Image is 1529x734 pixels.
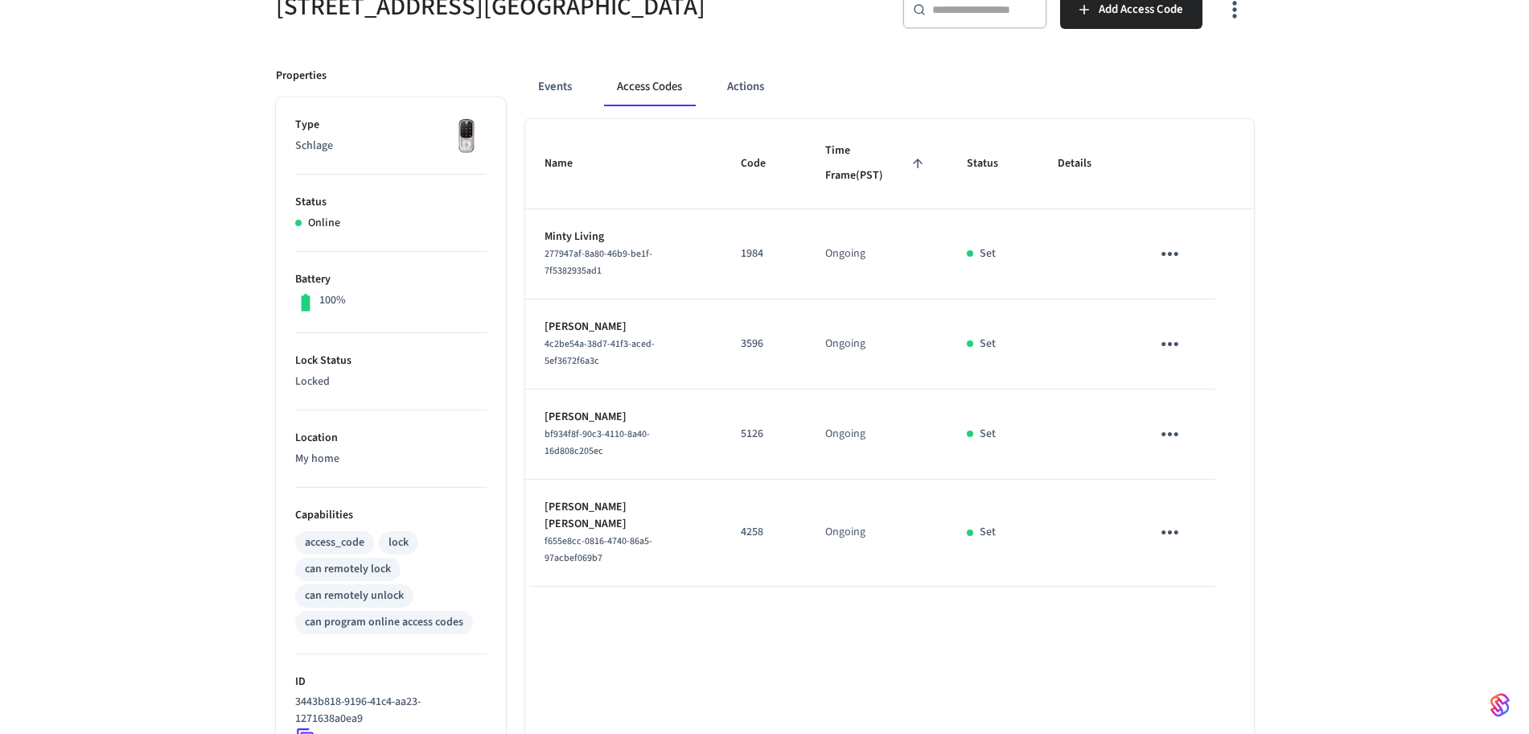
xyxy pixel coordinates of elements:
span: bf934f8f-90c3-4110-8a40-16d808c205ec [545,427,650,458]
span: 277947af-8a80-46b9-be1f-7f5382935ad1 [545,247,652,278]
div: ant example [525,68,1254,106]
p: Set [980,524,996,541]
p: Locked [295,373,487,390]
span: f655e8cc-0816-4740-86a5-97acbef069b7 [545,534,652,565]
p: 4258 [741,524,787,541]
td: Ongoing [806,390,947,480]
div: can program online access codes [305,614,463,631]
p: Location [295,430,487,447]
button: Actions [714,68,777,106]
div: can remotely unlock [305,588,404,604]
p: Properties [276,68,327,85]
div: access_code [305,534,364,551]
p: Type [295,117,487,134]
td: Ongoing [806,299,947,390]
span: Details [1058,151,1112,176]
p: Capabilities [295,507,487,524]
p: Online [308,215,340,232]
p: Set [980,245,996,262]
span: Name [545,151,594,176]
p: 5126 [741,426,787,443]
p: Minty Living [545,229,702,245]
span: Status [967,151,1019,176]
img: Yale Assure Touchscreen Wifi Smart Lock, Satin Nickel, Front [446,117,487,157]
p: ID [295,674,487,691]
span: 4c2be54a-38d7-41f3-aced-5ef3672f6a3c [545,337,655,368]
span: Time Frame(PST) [825,138,928,189]
p: [PERSON_NAME] [545,409,702,426]
div: can remotely lock [305,561,391,578]
p: Battery [295,271,487,288]
p: 3443b818-9196-41c4-aa23-1271638a0ea9 [295,694,480,728]
p: Lock Status [295,353,487,369]
p: Status [295,194,487,211]
td: Ongoing [806,209,947,299]
p: Schlage [295,138,487,155]
p: Set [980,336,996,353]
span: Code [741,151,787,176]
p: 3596 [741,336,787,353]
p: 1984 [741,245,787,262]
table: sticky table [525,119,1254,587]
p: Set [980,426,996,443]
p: 100% [319,292,346,309]
button: Access Codes [604,68,695,106]
button: Events [525,68,585,106]
td: Ongoing [806,480,947,587]
p: [PERSON_NAME] [PERSON_NAME] [545,499,702,533]
p: My home [295,451,487,468]
div: lock [388,534,409,551]
p: [PERSON_NAME] [545,319,702,336]
img: SeamLogoGradient.69752ec5.svg [1490,692,1510,718]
